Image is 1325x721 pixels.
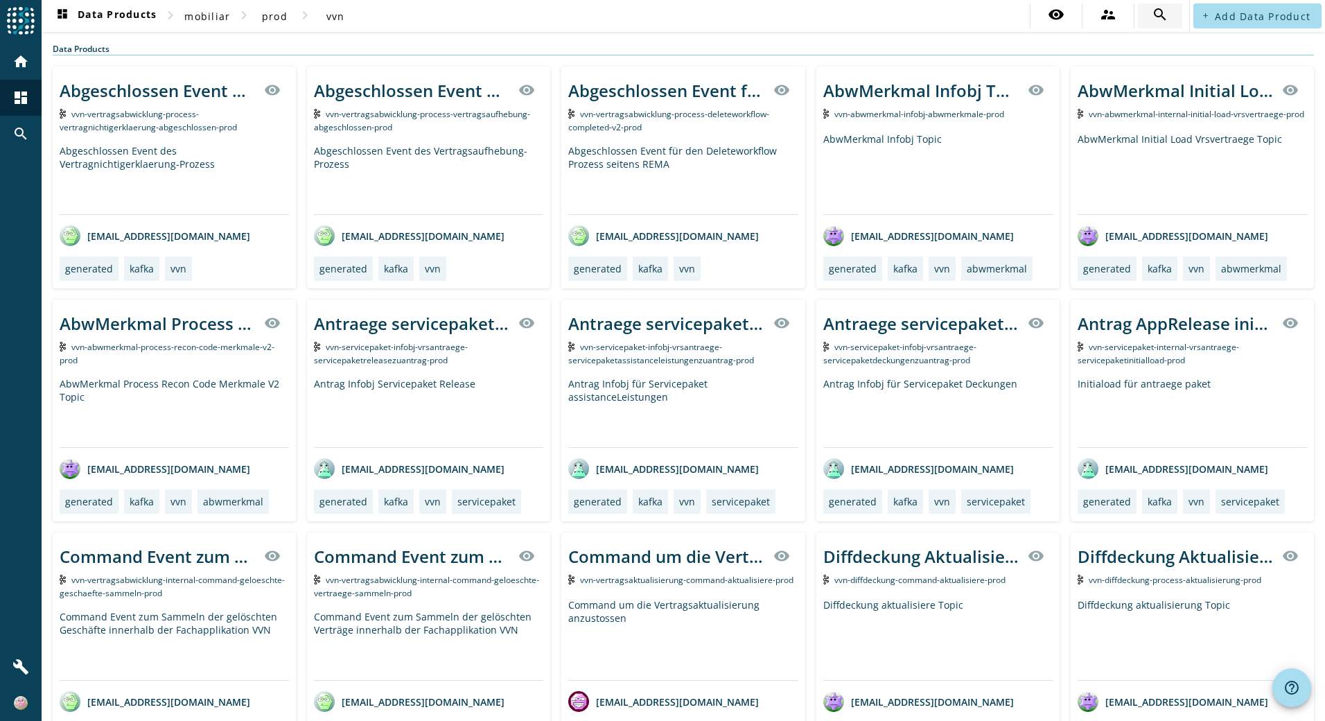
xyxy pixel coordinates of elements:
[568,225,589,246] img: avatar
[53,43,1314,55] div: Data Products
[184,10,230,23] span: mobiliar
[54,8,71,24] mat-icon: dashboard
[314,691,335,712] img: avatar
[568,691,759,712] div: [EMAIL_ADDRESS][DOMAIN_NAME]
[1215,10,1310,23] span: Add Data Product
[834,574,1006,586] span: Kafka Topic: vvn-diffdeckung-command-aktualisiere-prod
[823,575,830,584] img: Kafka Topic: vvn-diffdeckung-command-aktualisiere-prod
[457,495,516,508] div: servicepaket
[568,225,759,246] div: [EMAIL_ADDRESS][DOMAIN_NAME]
[1148,495,1172,508] div: kafka
[568,79,764,102] div: Abgeschlossen Event für den Deleteworkflow Prozess seitens REMA
[179,3,236,28] button: mobiliar
[1078,458,1268,479] div: [EMAIL_ADDRESS][DOMAIN_NAME]
[574,495,622,508] div: generated
[314,610,543,680] div: Command Event zum Sammeln der gelöschten Verträge innerhalb der Fachapplikation VVN
[1221,495,1279,508] div: servicepaket
[568,144,798,214] div: Abgeschlossen Event für den Deleteworkflow Prozess seitens REMA
[425,262,441,275] div: vvn
[967,495,1025,508] div: servicepaket
[314,144,543,214] div: Abgeschlossen Event des Vertragsaufhebung-Prozess
[1152,6,1168,23] mat-icon: search
[314,108,530,133] span: Kafka Topic: vvn-vertragsabwicklung-process-vertragsaufhebung-abgeschlossen-prod
[326,10,345,23] span: vvn
[60,108,237,133] span: Kafka Topic: vvn-vertragsabwicklung-process-vertragnichtigerklaerung-abgeschlossen-prod
[568,458,589,479] img: avatar
[1078,312,1274,335] div: Antrag AppRelease initial load
[1078,342,1084,351] img: Kafka Topic: vvn-servicepaket-internal-vrsantraege-servicepaketinitialload-prod
[60,342,66,351] img: Kafka Topic: vvn-abwmerkmal-process-recon-code-merkmale-v2-prod
[236,7,252,24] mat-icon: chevron_right
[1078,132,1307,214] div: AbwMerkmal Initial Load Vrsvertraege Topic
[60,225,80,246] img: avatar
[60,458,80,479] img: avatar
[1078,341,1240,366] span: Kafka Topic: vvn-servicepaket-internal-vrsantraege-servicepaketinitialload-prod
[1078,598,1307,680] div: Diffdeckung aktualisierung Topic
[823,225,1014,246] div: [EMAIL_ADDRESS][DOMAIN_NAME]
[823,458,1014,479] div: [EMAIL_ADDRESS][DOMAIN_NAME]
[967,262,1027,275] div: abwmerkmal
[568,691,589,712] img: avatar
[934,495,950,508] div: vvn
[638,495,662,508] div: kafka
[425,495,441,508] div: vvn
[823,341,977,366] span: Kafka Topic: vvn-servicepaket-infobj-vrsantraege-servicepaketdeckungenzuantrag-prod
[314,79,510,102] div: Abgeschlossen Event des Vertragsaufhebung-Prozess
[130,495,154,508] div: kafka
[314,574,539,599] span: Kafka Topic: vvn-vertragsabwicklung-internal-command-geloeschte-vertraege-sammeln-prod
[823,691,1014,712] div: [EMAIL_ADDRESS][DOMAIN_NAME]
[314,225,335,246] img: avatar
[580,574,793,586] span: Kafka Topic: vvn-vertragsaktualisierung-command-aktualisiere-prod
[638,262,662,275] div: kafka
[314,377,543,447] div: Antrag Infobj Servicepaket Release
[679,262,695,275] div: vvn
[1028,548,1044,564] mat-icon: visibility
[568,342,574,351] img: Kafka Topic: vvn-servicepaket-infobj-vrsantraege-servicepaketassistanceleistungenzuantrag-prod
[1028,315,1044,331] mat-icon: visibility
[712,495,770,508] div: servicepaket
[568,575,574,584] img: Kafka Topic: vvn-vertragsaktualisierung-command-aktualisiere-prod
[823,79,1019,102] div: AbwMerkmal Infobj Topic
[12,659,29,675] mat-icon: build
[60,341,274,366] span: Kafka Topic: vvn-abwmerkmal-process-recon-code-merkmale-v2-prod
[60,575,66,584] img: Kafka Topic: vvn-vertragsabwicklung-internal-command-geloeschte-geschaefte-sammeln-prod
[1078,575,1084,584] img: Kafka Topic: vvn-diffdeckung-process-aktualisierung-prod
[1283,679,1300,696] mat-icon: help_outline
[65,495,113,508] div: generated
[773,315,790,331] mat-icon: visibility
[823,377,1053,447] div: Antrag Infobj für Servicepaket Deckungen
[264,315,281,331] mat-icon: visibility
[568,312,764,335] div: Antraege servicepaket infobj
[60,691,250,712] div: [EMAIL_ADDRESS][DOMAIN_NAME]
[7,7,35,35] img: spoud-logo.svg
[823,458,844,479] img: avatar
[252,3,297,28] button: prod
[823,109,830,119] img: Kafka Topic: vvn-abwmerkmal-infobj-abwmerkmale-prod
[12,125,29,142] mat-icon: search
[60,225,250,246] div: [EMAIL_ADDRESS][DOMAIN_NAME]
[314,225,504,246] div: [EMAIL_ADDRESS][DOMAIN_NAME]
[518,548,535,564] mat-icon: visibility
[1078,79,1274,102] div: AbwMerkmal Initial Load Vrsvertraege Topic
[568,109,574,119] img: Kafka Topic: vvn-vertragsabwicklung-process-deleteworkflow-completed-v2-prod
[60,610,289,680] div: Command Event zum Sammeln der gelöschten Geschäfte innerhalb der Fachapplikation VVN
[12,53,29,70] mat-icon: home
[297,7,313,24] mat-icon: chevron_right
[893,262,918,275] div: kafka
[568,458,759,479] div: [EMAIL_ADDRESS][DOMAIN_NAME]
[314,691,504,712] div: [EMAIL_ADDRESS][DOMAIN_NAME]
[314,312,510,335] div: Antraege servicepaket infobj
[1089,574,1261,586] span: Kafka Topic: vvn-diffdeckung-process-aktualisierung-prod
[1202,12,1209,19] mat-icon: add
[1148,262,1172,275] div: kafka
[384,495,408,508] div: kafka
[1078,109,1084,119] img: Kafka Topic: vvn-abwmerkmal-internal-initial-load-vrsvertraege-prod
[1083,495,1131,508] div: generated
[679,495,695,508] div: vvn
[314,458,504,479] div: [EMAIL_ADDRESS][DOMAIN_NAME]
[313,3,358,28] button: vvn
[49,3,162,28] button: Data Products
[829,495,877,508] div: generated
[130,262,154,275] div: kafka
[823,132,1053,214] div: AbwMerkmal Infobj Topic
